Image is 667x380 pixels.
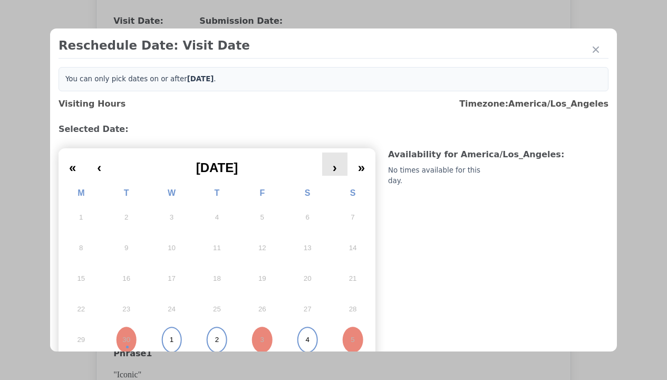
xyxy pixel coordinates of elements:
button: September 7, 2025 [330,202,375,233]
abbr: October 4, 2025 [305,335,309,345]
h3: Availability for America/Los_Angeles : [388,148,608,161]
button: September 17, 2025 [149,263,195,294]
abbr: September 26, 2025 [258,305,266,314]
abbr: Monday [78,188,84,197]
abbr: September 20, 2025 [304,274,312,283]
button: ‹ [86,153,112,176]
button: September 29, 2025 [59,325,104,355]
abbr: September 25, 2025 [213,305,221,314]
abbr: September 17, 2025 [168,274,176,283]
button: September 8, 2025 [59,233,104,263]
button: October 1, 2025 [149,325,195,355]
button: › [322,153,347,176]
abbr: September 21, 2025 [349,274,357,283]
button: September 6, 2025 [285,202,330,233]
div: No times available for this day. [388,165,496,186]
abbr: September 9, 2025 [124,243,128,253]
abbr: Sunday [350,188,356,197]
button: October 2, 2025 [195,325,240,355]
button: September 11, 2025 [195,233,240,263]
h3: Visiting Hours [59,98,125,110]
abbr: September 28, 2025 [349,305,357,314]
abbr: September 1, 2025 [79,213,83,222]
button: October 3, 2025 [239,325,285,355]
h3: Timezone: America/Los_Angeles [459,98,608,110]
abbr: September 23, 2025 [122,305,130,314]
span: [DATE] [196,160,238,175]
button: September 5, 2025 [239,202,285,233]
button: September 18, 2025 [195,263,240,294]
button: September 3, 2025 [149,202,195,233]
b: [DATE] [187,75,214,83]
button: October 4, 2025 [285,325,330,355]
button: September 1, 2025 [59,202,104,233]
abbr: September 22, 2025 [77,305,85,314]
button: September 23, 2025 [104,294,149,325]
h2: Reschedule Date: Visit Date [59,37,608,54]
button: September 21, 2025 [330,263,375,294]
h3: Selected Date: [59,123,608,136]
abbr: Tuesday [124,188,129,197]
button: September 14, 2025 [330,233,375,263]
abbr: September 14, 2025 [349,243,357,253]
abbr: September 11, 2025 [213,243,221,253]
button: September 26, 2025 [239,294,285,325]
abbr: September 13, 2025 [304,243,312,253]
abbr: September 3, 2025 [170,213,173,222]
button: September 22, 2025 [59,294,104,325]
abbr: October 5, 2025 [351,335,354,345]
abbr: September 18, 2025 [213,274,221,283]
button: September 19, 2025 [239,263,285,294]
button: September 20, 2025 [285,263,330,294]
button: » [347,153,375,176]
abbr: September 10, 2025 [168,243,176,253]
button: September 27, 2025 [285,294,330,325]
button: September 28, 2025 [330,294,375,325]
button: « [59,153,86,176]
abbr: September 7, 2025 [351,213,354,222]
button: September 16, 2025 [104,263,149,294]
abbr: Wednesday [168,188,176,197]
abbr: Saturday [305,188,311,197]
button: September 4, 2025 [195,202,240,233]
button: September 13, 2025 [285,233,330,263]
abbr: September 4, 2025 [215,213,219,222]
abbr: Friday [259,188,265,197]
abbr: October 3, 2025 [260,335,264,345]
button: September 15, 2025 [59,263,104,294]
abbr: September 30, 2025 [122,335,130,345]
abbr: Thursday [215,188,220,197]
button: September 25, 2025 [195,294,240,325]
div: You can only pick dates on or after . [59,67,608,91]
abbr: September 19, 2025 [258,274,266,283]
abbr: September 29, 2025 [77,335,85,345]
abbr: October 1, 2025 [170,335,173,345]
abbr: September 15, 2025 [77,274,85,283]
abbr: October 2, 2025 [215,335,219,345]
button: [DATE] [112,153,322,176]
button: September 9, 2025 [104,233,149,263]
abbr: September 6, 2025 [305,213,309,222]
abbr: September 5, 2025 [260,213,264,222]
button: September 10, 2025 [149,233,195,263]
abbr: September 12, 2025 [258,243,266,253]
button: October 5, 2025 [330,325,375,355]
abbr: September 16, 2025 [122,274,130,283]
abbr: September 27, 2025 [304,305,312,314]
button: September 24, 2025 [149,294,195,325]
abbr: September 8, 2025 [79,243,83,253]
abbr: September 2, 2025 [124,213,128,222]
button: September 2, 2025 [104,202,149,233]
abbr: September 24, 2025 [168,305,176,314]
button: September 12, 2025 [239,233,285,263]
button: September 30, 2025 [104,325,149,355]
